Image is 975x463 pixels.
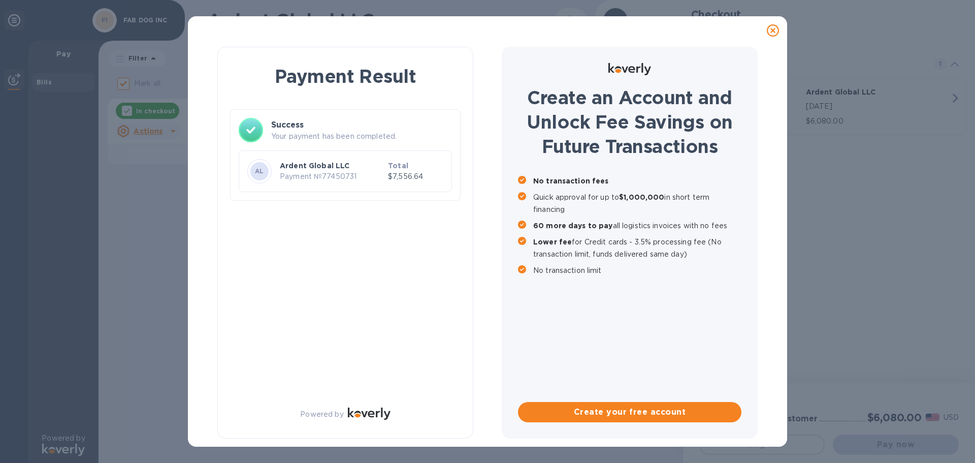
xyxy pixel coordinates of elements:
p: $7,556.64 [388,171,443,182]
img: Logo [608,63,651,75]
p: Your payment has been completed. [271,131,452,142]
img: Logo [348,408,391,420]
b: No transaction fees [533,177,609,185]
h1: Payment Result [234,64,457,89]
h1: Create an Account and Unlock Fee Savings on Future Transactions [518,85,741,159]
b: 60 more days to pay [533,222,613,230]
b: Total [388,162,408,170]
b: $1,000,000 [619,193,664,201]
p: for Credit cards - 3.5% processing fee (No transaction limit, funds delivered same day) [533,236,741,260]
p: all logistics invoices with no fees [533,220,741,232]
button: Create your free account [518,402,741,422]
p: Ardent Global LLC [280,161,384,171]
p: Quick approval for up to in short term financing [533,191,741,215]
span: Create your free account [526,406,733,418]
p: Powered by [300,409,343,420]
b: Lower fee [533,238,572,246]
b: AL [255,167,264,175]
p: Payment № 77450731 [280,171,384,182]
h3: Success [271,119,452,131]
p: No transaction limit [533,264,741,276]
